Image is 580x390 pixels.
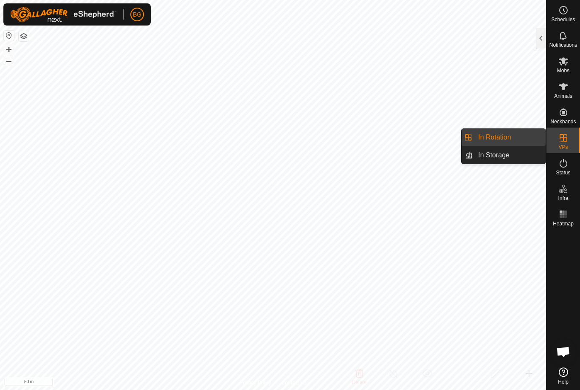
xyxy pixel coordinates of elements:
[551,17,575,22] span: Schedules
[473,147,546,164] a: In Storage
[4,45,14,55] button: +
[558,379,569,384] span: Help
[558,196,568,201] span: Infra
[554,94,572,99] span: Animals
[553,221,574,226] span: Heatmap
[462,147,546,164] li: In Storage
[473,129,546,146] a: In Rotation
[550,119,576,124] span: Neckbands
[556,170,570,175] span: Status
[462,129,546,146] li: In Rotation
[551,339,576,364] div: Open chat
[4,56,14,66] button: –
[478,150,510,160] span: In Storage
[546,364,580,388] a: Help
[557,68,569,73] span: Mobs
[558,145,568,150] span: VPs
[133,10,141,19] span: BG
[478,132,511,142] span: In Rotation
[4,31,14,41] button: Reset Map
[10,7,116,22] img: Gallagher Logo
[549,43,577,48] span: Notifications
[239,379,271,387] a: Privacy Policy
[19,31,29,41] button: Map Layers
[282,379,307,387] a: Contact Us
